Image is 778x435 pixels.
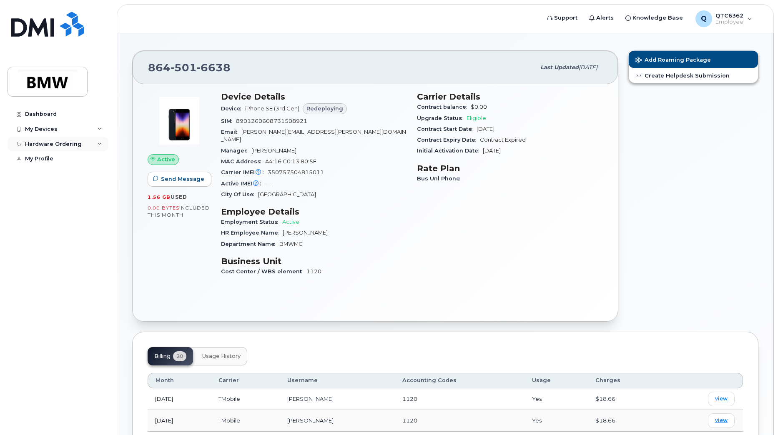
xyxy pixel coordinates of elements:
[525,388,588,410] td: Yes
[540,64,579,70] span: Last updated
[306,105,343,112] span: Redeploying
[157,155,175,163] span: Active
[708,392,735,406] a: view
[148,61,231,74] span: 864
[525,410,588,432] td: Yes
[715,417,728,424] span: view
[265,180,271,187] span: —
[221,169,268,175] span: Carrier IMEI
[595,395,655,403] div: $18.66
[282,219,299,225] span: Active
[154,96,204,146] img: image20231002-3703462-1angbar.jpeg
[221,241,279,247] span: Department Name
[245,105,299,112] span: iPhone SE (3rd Gen)
[280,410,395,432] td: [PERSON_NAME]
[221,129,241,135] span: Email
[161,175,204,183] span: Send Message
[629,68,758,83] a: Create Helpdesk Submission
[480,137,526,143] span: Contract Expired
[402,417,417,424] span: 1120
[635,57,711,65] span: Add Roaming Package
[211,410,280,432] td: TMobile
[595,417,655,425] div: $18.66
[417,147,483,154] span: Initial Activation Date
[148,388,211,410] td: [DATE]
[579,64,597,70] span: [DATE]
[417,163,603,173] h3: Rate Plan
[211,373,280,388] th: Carrier
[715,19,743,25] span: Employee
[221,256,407,266] h3: Business Unit
[221,92,407,102] h3: Device Details
[467,115,486,121] span: Eligible
[211,388,280,410] td: TMobile
[417,92,603,102] h3: Carrier Details
[629,51,758,68] button: Add Roaming Package
[221,180,265,187] span: Active IMEI
[197,61,231,74] span: 6638
[221,129,406,142] span: [PERSON_NAME][EMAIL_ADDRESS][PERSON_NAME][DOMAIN_NAME]
[417,137,480,143] span: Contract Expiry Date
[525,373,588,388] th: Usage
[171,61,197,74] span: 501
[221,207,407,217] h3: Employee Details
[280,373,395,388] th: Username
[417,104,471,110] span: Contract balance
[715,395,728,402] span: view
[221,118,236,124] span: SIM
[202,353,241,360] span: Usage History
[701,14,707,24] span: Q
[148,410,211,432] td: [DATE]
[402,395,417,402] span: 1120
[477,126,494,132] span: [DATE]
[471,104,487,110] span: $0.00
[221,147,251,154] span: Manager
[236,118,307,124] span: 8901260608731508921
[148,172,211,187] button: Send Message
[417,115,467,121] span: Upgrade Status
[171,194,187,200] span: used
[148,373,211,388] th: Month
[148,205,179,211] span: 0.00 Bytes
[708,413,735,428] a: view
[483,147,501,154] span: [DATE]
[417,175,464,182] span: Bus Unl Phone
[221,105,245,112] span: Device
[690,10,758,27] div: QTC6362
[251,147,296,154] span: [PERSON_NAME]
[221,219,282,225] span: Employment Status
[395,373,525,388] th: Accounting Codes
[742,399,772,429] iframe: Messenger Launcher
[221,230,283,236] span: HR Employee Name
[268,169,324,175] span: 350757504815011
[279,241,303,247] span: BMWMC
[588,373,663,388] th: Charges
[258,191,316,197] span: [GEOGRAPHIC_DATA]
[148,194,171,200] span: 1.56 GB
[221,268,306,275] span: Cost Center / WBS element
[306,268,321,275] span: 1120
[221,158,265,165] span: MAC Address
[221,191,258,197] span: City Of Use
[280,388,395,410] td: [PERSON_NAME]
[265,158,316,165] span: A4:16:C0:13:80:5F
[417,126,477,132] span: Contract Start Date
[283,230,328,236] span: [PERSON_NAME]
